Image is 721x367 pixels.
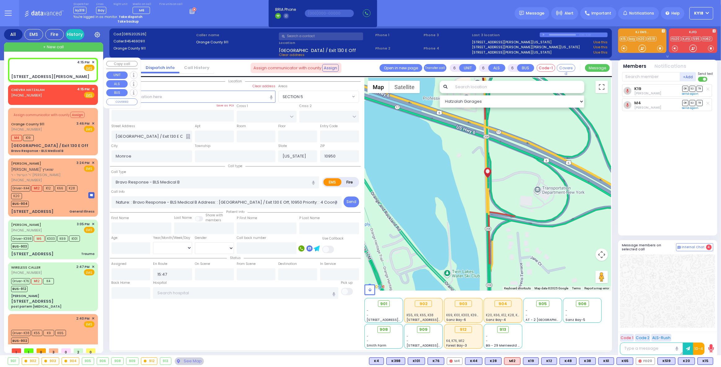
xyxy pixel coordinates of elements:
label: Call Type [112,170,126,175]
span: - [407,334,408,339]
button: ALS [488,64,505,72]
span: M12 [31,278,42,284]
label: Caller: [113,39,194,44]
span: [PHONE_NUMBER] [11,270,42,275]
label: Orange County 911 [113,46,194,51]
span: ✕ [92,222,95,227]
label: On Scene [195,261,210,266]
input: (000)000-00000 [305,10,354,17]
span: You're logged in as monitor. [73,15,118,19]
span: BUS-903 [11,243,28,249]
img: red-radio-icon.svg [639,360,642,363]
div: 904 [495,300,512,307]
label: KJ EMS... [618,31,666,35]
input: Search member [622,72,680,81]
span: SECTION 5 [279,91,350,102]
span: ✕ [92,264,95,270]
button: Assign [322,64,339,71]
button: ALS [106,80,128,88]
span: - [407,339,408,343]
label: Entry Code [320,124,338,129]
span: TR [697,86,703,92]
span: Patient info [223,209,248,214]
a: K19 [634,86,641,91]
span: - [565,308,567,313]
div: 906 [97,358,109,365]
a: WIRELESS CALLER [11,265,41,270]
h5: Message members on selected call [622,243,676,251]
span: Driver-K44 [11,185,30,192]
a: K20 [637,37,646,41]
span: Status [227,256,244,260]
a: [STREET_ADDRESS][PERSON_NAME][US_STATE] [472,50,552,55]
button: Show street map [367,81,389,93]
label: Call back number [237,235,266,240]
span: 4:15 PM [77,60,90,65]
span: 2 [74,348,83,353]
a: Use this [593,50,608,55]
span: M6 [139,8,144,13]
span: K12 [43,185,54,192]
input: Search location here [112,91,276,102]
label: Medic on call [133,2,152,6]
span: Location [225,79,245,84]
button: BUS [106,89,128,97]
span: BUS-902 [11,338,29,344]
span: K66 [55,185,66,192]
span: Send text [698,71,713,76]
label: En Route [153,261,167,266]
span: 2:40 PM [77,316,90,321]
label: Night unit [113,2,127,6]
span: Important [591,11,611,16]
span: K28 [67,185,77,192]
u: EMS [86,66,93,71]
span: [0815202526] [122,32,146,37]
button: Code 2 [635,334,650,342]
span: SO [689,100,696,106]
span: Other building occupants [186,134,190,139]
div: BLS [465,357,482,365]
label: Cad: [113,32,194,37]
span: K55, K9, K65, K38 [407,313,433,317]
div: BLS [408,357,425,365]
span: [PHONE_NUMBER] [11,228,42,233]
span: ✕ [92,316,95,321]
label: Last 3 location [472,32,540,38]
label: Fire units on call [159,2,182,6]
a: CHEVRA HATZALAH [11,87,45,92]
div: 913 [160,358,171,365]
span: [STREET_ADDRESS][PERSON_NAME] [407,343,465,348]
span: 1 [12,348,21,353]
span: Call type [225,164,245,168]
span: TR [697,100,703,106]
div: 903 [455,300,472,307]
span: 905 [539,301,547,307]
label: Age [112,235,118,240]
span: SECTION 5 [283,94,303,100]
label: Pick up [341,280,353,285]
span: K69, K101, K303, K398, M6 [446,313,485,317]
button: Internal Chat 4 [676,243,713,251]
button: Covered [557,64,575,72]
span: K69 [57,235,68,242]
label: Clear address [253,84,275,89]
label: Gender [195,235,207,240]
a: 595 [692,37,701,41]
img: red-radio-icon.svg [450,360,453,363]
div: 903 [42,358,59,365]
span: Bay [96,7,106,14]
img: Logo [24,9,66,17]
label: ZIP [320,144,325,149]
span: Sanz Bay-4 [486,317,506,322]
span: K101 [69,235,80,242]
div: BLS [657,357,675,365]
span: [PHONE_NUMBER] [11,178,42,183]
span: Smith Farm [367,343,387,348]
span: [STREET_ADDRESS][PERSON_NAME] [407,317,465,322]
span: Driver-K76 [11,278,30,284]
span: BUS-912 [11,286,28,292]
span: EMS [84,269,95,275]
span: 901 [380,301,387,307]
input: Search location [451,81,584,93]
img: message.svg [519,11,524,15]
